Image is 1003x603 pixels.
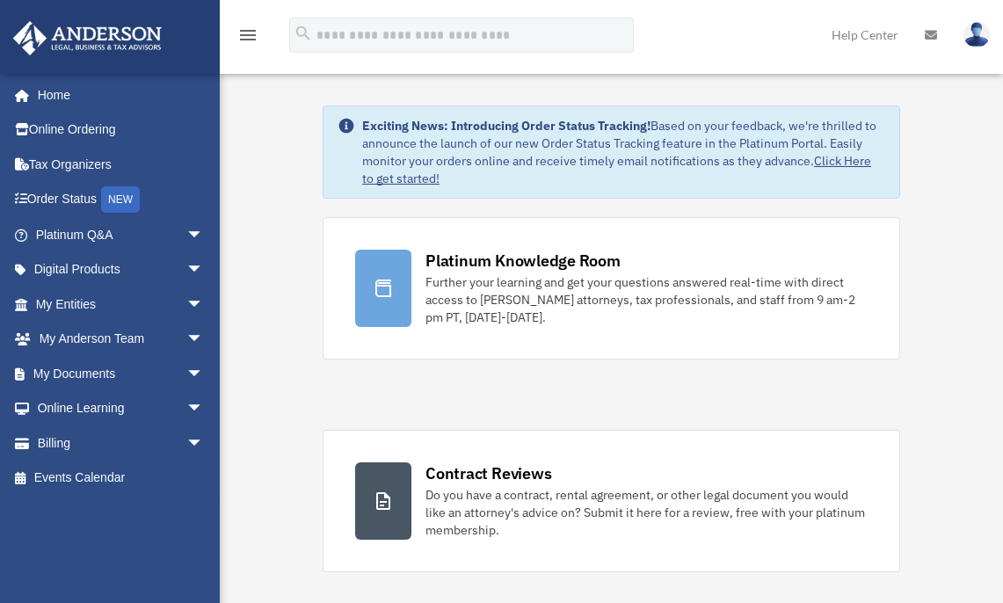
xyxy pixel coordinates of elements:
div: Do you have a contract, rental agreement, or other legal document you would like an attorney's ad... [425,486,868,539]
a: Digital Productsarrow_drop_down [12,252,230,287]
a: Online Ordering [12,113,230,148]
a: Online Learningarrow_drop_down [12,391,230,426]
span: arrow_drop_down [186,391,222,427]
a: Order StatusNEW [12,182,230,218]
img: Anderson Advisors Platinum Portal [8,21,167,55]
a: My Anderson Teamarrow_drop_down [12,322,230,357]
div: Platinum Knowledge Room [425,250,621,272]
a: menu [237,31,258,46]
span: arrow_drop_down [186,252,222,288]
span: arrow_drop_down [186,425,222,461]
div: Contract Reviews [425,462,551,484]
div: Based on your feedback, we're thrilled to announce the launch of our new Order Status Tracking fe... [362,117,885,187]
span: arrow_drop_down [186,217,222,253]
a: Platinum Knowledge Room Further your learning and get your questions answered real-time with dire... [323,217,900,360]
a: Home [12,77,222,113]
div: NEW [101,186,140,213]
a: Platinum Q&Aarrow_drop_down [12,217,230,252]
i: menu [237,25,258,46]
a: Contract Reviews Do you have a contract, rental agreement, or other legal document you would like... [323,430,900,572]
a: My Documentsarrow_drop_down [12,356,230,391]
span: arrow_drop_down [186,322,222,358]
a: Click Here to get started! [362,153,871,186]
div: Further your learning and get your questions answered real-time with direct access to [PERSON_NAM... [425,273,868,326]
a: Tax Organizers [12,147,230,182]
img: User Pic [963,22,990,47]
strong: Exciting News: Introducing Order Status Tracking! [362,118,650,134]
a: Billingarrow_drop_down [12,425,230,461]
i: search [294,24,313,43]
a: Events Calendar [12,461,230,496]
span: arrow_drop_down [186,287,222,323]
span: arrow_drop_down [186,356,222,392]
a: My Entitiesarrow_drop_down [12,287,230,322]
